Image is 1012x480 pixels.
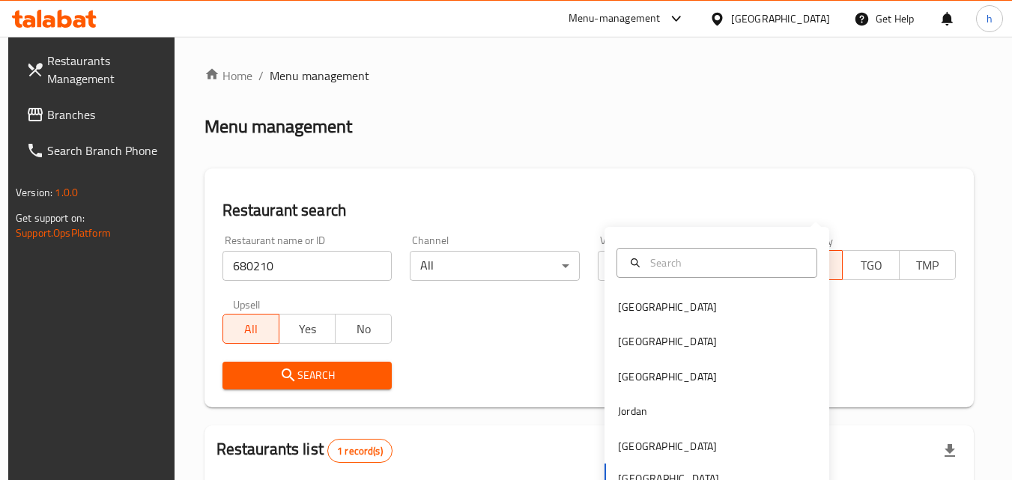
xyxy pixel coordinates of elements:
div: [GEOGRAPHIC_DATA] [618,333,717,350]
h2: Menu management [204,115,352,139]
a: Support.OpsPlatform [16,223,111,243]
h2: Restaurants list [216,438,393,463]
button: TMP [899,250,956,280]
span: Yes [285,318,330,340]
button: Search [222,362,393,389]
button: Yes [279,314,336,344]
span: Search Branch Phone [47,142,166,160]
li: / [258,67,264,85]
div: [GEOGRAPHIC_DATA] [618,299,717,315]
span: TGO [849,255,893,276]
input: Search [644,255,808,271]
label: Upsell [233,299,261,309]
span: Search [234,366,381,385]
a: Home [204,67,252,85]
div: Jordan [618,403,647,419]
span: Menu management [270,67,369,85]
button: TGO [842,250,899,280]
span: Restaurants Management [47,52,166,88]
div: Export file [932,433,968,469]
div: All [598,251,768,281]
div: [GEOGRAPHIC_DATA] [618,438,717,455]
span: 1.0.0 [55,183,78,202]
span: h [987,10,993,27]
div: Menu-management [569,10,661,28]
div: Total records count [327,439,393,463]
a: Branches [14,97,178,133]
a: Restaurants Management [14,43,178,97]
a: Search Branch Phone [14,133,178,168]
span: 1 record(s) [328,444,392,458]
div: All [410,251,580,281]
h2: Restaurant search [222,199,956,222]
span: All [229,318,273,340]
span: Branches [47,106,166,124]
input: Search for restaurant name or ID.. [222,251,393,281]
button: No [335,314,392,344]
span: Get support on: [16,208,85,228]
div: [GEOGRAPHIC_DATA] [731,10,830,27]
span: TMP [906,255,950,276]
button: All [222,314,279,344]
span: No [342,318,386,340]
span: Version: [16,183,52,202]
div: [GEOGRAPHIC_DATA] [618,368,717,385]
nav: breadcrumb [204,67,974,85]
